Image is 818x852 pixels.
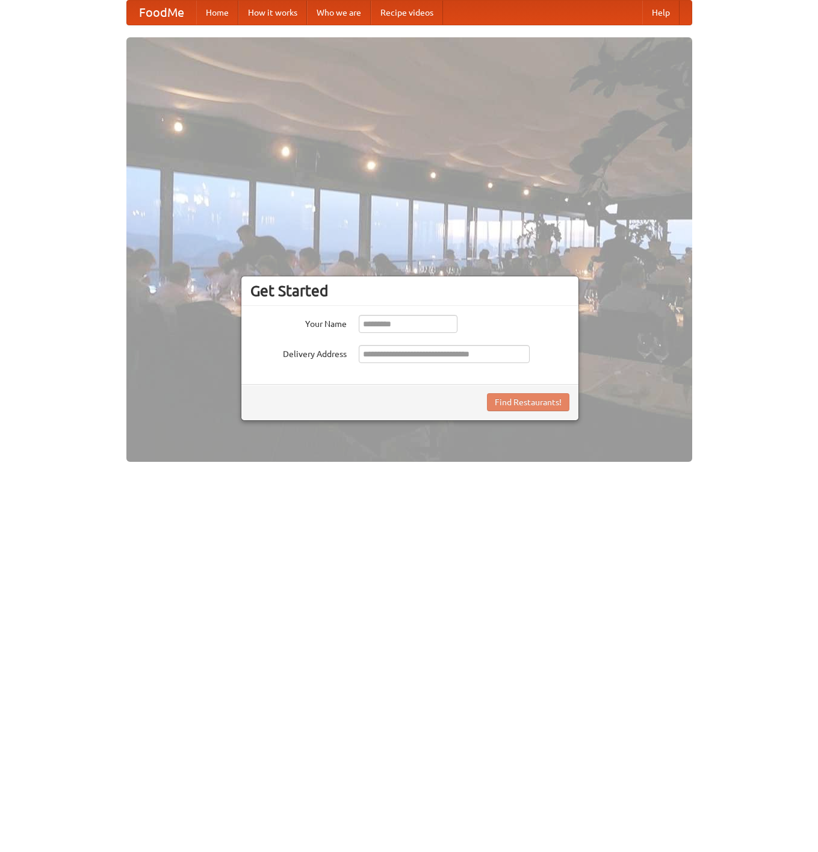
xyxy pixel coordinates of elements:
[250,345,347,360] label: Delivery Address
[238,1,307,25] a: How it works
[127,1,196,25] a: FoodMe
[196,1,238,25] a: Home
[371,1,443,25] a: Recipe videos
[487,393,569,411] button: Find Restaurants!
[642,1,680,25] a: Help
[250,315,347,330] label: Your Name
[250,282,569,300] h3: Get Started
[307,1,371,25] a: Who we are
